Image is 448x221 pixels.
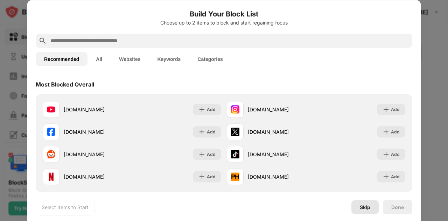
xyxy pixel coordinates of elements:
[64,173,132,180] div: [DOMAIN_NAME]
[248,173,316,180] div: [DOMAIN_NAME]
[64,151,132,158] div: [DOMAIN_NAME]
[231,172,239,181] img: favicons
[36,52,87,66] button: Recommended
[207,106,216,113] div: Add
[207,173,216,180] div: Add
[231,150,239,158] img: favicons
[38,36,47,45] img: search.svg
[391,106,400,113] div: Add
[360,204,370,210] div: Skip
[47,105,55,113] img: favicons
[64,128,132,136] div: [DOMAIN_NAME]
[248,106,316,113] div: [DOMAIN_NAME]
[149,52,189,66] button: Keywords
[36,81,94,88] div: Most Blocked Overall
[111,52,149,66] button: Websites
[47,127,55,136] img: favicons
[87,52,111,66] button: All
[47,172,55,181] img: favicons
[47,150,55,158] img: favicons
[207,128,216,135] div: Add
[207,151,216,158] div: Add
[248,151,316,158] div: [DOMAIN_NAME]
[391,173,400,180] div: Add
[36,20,412,25] div: Choose up to 2 items to block and start regaining focus
[231,127,239,136] img: favicons
[231,105,239,113] img: favicons
[42,203,89,210] div: Select Items to Start
[248,128,316,136] div: [DOMAIN_NAME]
[391,128,400,135] div: Add
[391,204,404,210] div: Done
[36,8,412,19] h6: Build Your Block List
[64,106,132,113] div: [DOMAIN_NAME]
[189,52,231,66] button: Categories
[391,151,400,158] div: Add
